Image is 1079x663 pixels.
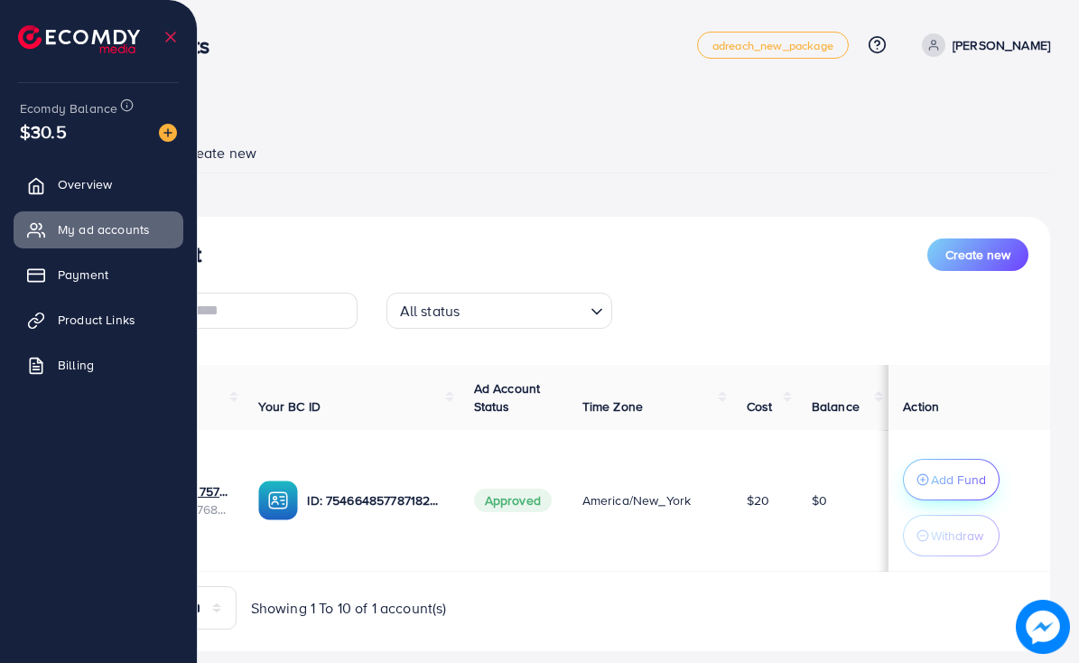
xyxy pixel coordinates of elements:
[258,397,321,416] span: Your BC ID
[58,311,135,329] span: Product Links
[747,397,773,416] span: Cost
[14,257,183,293] a: Payment
[18,25,140,53] img: logo
[931,469,986,490] p: Add Fund
[14,211,183,247] a: My ad accounts
[903,397,939,416] span: Action
[697,32,849,59] a: adreach_new_package
[931,525,983,546] p: Withdraw
[14,302,183,338] a: Product Links
[58,175,112,193] span: Overview
[812,491,827,509] span: $0
[20,99,117,117] span: Ecomdy Balance
[159,124,177,142] img: image
[14,347,183,383] a: Billing
[712,40,833,51] span: adreach_new_package
[474,489,552,512] span: Approved
[903,515,1000,556] button: Withdraw
[386,293,612,329] div: Search for option
[58,266,108,284] span: Payment
[474,379,541,416] span: Ad Account Status
[14,166,183,202] a: Overview
[582,397,643,416] span: Time Zone
[945,246,1010,264] span: Create new
[58,356,94,374] span: Billing
[396,298,464,324] span: All status
[582,491,692,509] span: America/New_York
[307,490,444,511] p: ID: 7546648577871822849
[927,238,1028,271] button: Create new
[953,34,1050,56] p: [PERSON_NAME]
[1016,600,1070,654] img: image
[258,481,298,520] img: ic-ba-acc.ded83a64.svg
[181,143,256,163] span: Create new
[58,220,150,238] span: My ad accounts
[747,491,769,509] span: $20
[20,118,67,145] span: $30.5
[465,294,582,324] input: Search for option
[915,33,1050,57] a: [PERSON_NAME]
[251,598,447,619] span: Showing 1 To 10 of 1 account(s)
[812,397,860,416] span: Balance
[903,459,1000,500] button: Add Fund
